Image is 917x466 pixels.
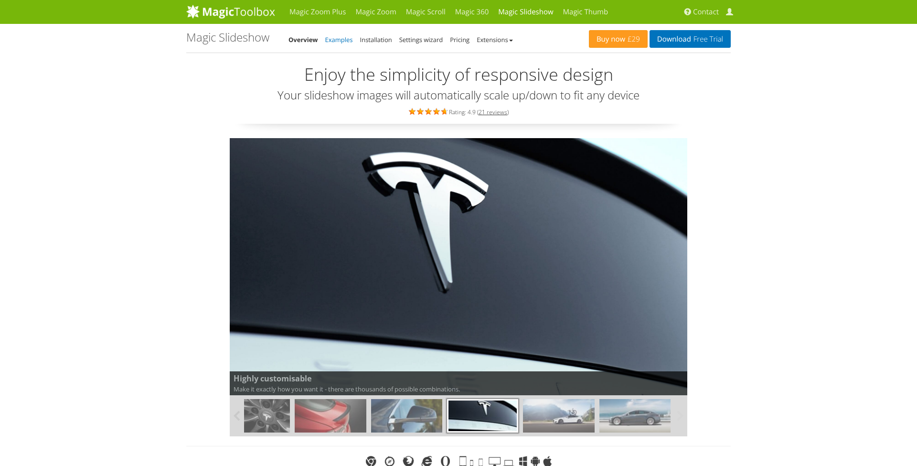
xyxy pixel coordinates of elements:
img: models-09.jpg [599,399,671,433]
a: Settings wizard [399,35,443,44]
span: Contact [693,7,719,17]
span: Make it exactly how you want it - there are thousands of possible combinations. [230,371,687,395]
img: models-04.jpg [295,399,366,433]
a: 21 reviews [479,108,507,116]
a: Buy now£29 [589,30,648,48]
img: models-06.jpg [371,399,442,433]
span: £29 [625,35,640,43]
img: Highly customisable [139,138,687,447]
span: Free Trial [691,35,723,43]
b: Highly customisable [234,373,683,385]
img: models-03.jpg [219,399,290,433]
a: DownloadFree Trial [650,30,731,48]
div: Rating: 4.9 ( ) [186,106,731,117]
a: Pricing [450,35,469,44]
a: Overview [288,35,318,44]
img: MagicToolbox.com - Image tools for your website [186,4,275,19]
h2: Enjoy the simplicity of responsive design [186,65,731,84]
a: Examples [325,35,353,44]
img: models-08.jpg [523,399,594,433]
h3: Your slideshow images will automatically scale up/down to fit any device [186,89,731,101]
a: Installation [360,35,392,44]
h1: Magic Slideshow [186,31,269,43]
a: Extensions [477,35,512,44]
